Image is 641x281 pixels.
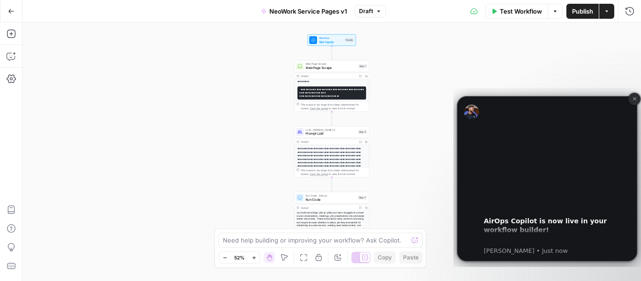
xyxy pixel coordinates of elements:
div: Output [301,74,356,78]
g: Edge from step_1 to step_2 [331,112,332,126]
div: This output is too large & has been abbreviated for review. to view the full content. [301,103,367,110]
span: Web Page Scrape [305,66,356,70]
span: Paste [403,253,419,262]
span: Set Inputs [319,39,343,44]
div: Step 1 [359,64,367,68]
span: Run Code · Python [305,194,356,197]
span: NeoWork Service Pages v1 [269,7,347,16]
div: Output [301,140,356,144]
button: NeoWork Service Pages v1 [255,4,353,19]
div: Step 2 [358,130,367,134]
span: Test Workflow [500,7,542,16]
div: WorkflowSet InputsInputs [294,34,369,46]
span: Publish [572,7,593,16]
span: Copy [378,253,392,262]
span: Copy the output [310,173,328,175]
g: Edge from start to step_1 [331,46,332,60]
div: EndOutput [294,258,369,269]
span: Prompt LLM [305,131,356,136]
span: Run Code [305,197,356,202]
div: Inputs [345,38,354,42]
span: 52% [234,254,244,261]
span: Draft [359,7,373,15]
button: Copy [374,251,396,264]
div: Run Code · PythonRun CodeStep 7Output<p>Audio recordings pile up while your team struggles to con... [294,192,369,243]
button: Test Workflow [485,4,548,19]
button: Publish [566,4,599,19]
div: Output [301,205,356,209]
span: LLM · [PERSON_NAME] 4 [305,128,356,131]
button: Paste [399,251,422,264]
span: Web Page Scrape [305,62,356,66]
button: Draft [355,5,386,17]
g: Edge from step_2 to step_7 [331,177,332,191]
div: This output is too large & has been abbreviated for review. to view the full content. [301,168,367,176]
iframe: Intercom notifications message [453,88,641,267]
span: Copy the output [310,107,328,110]
span: Workflow [319,36,343,40]
div: Step 7 [358,196,367,200]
